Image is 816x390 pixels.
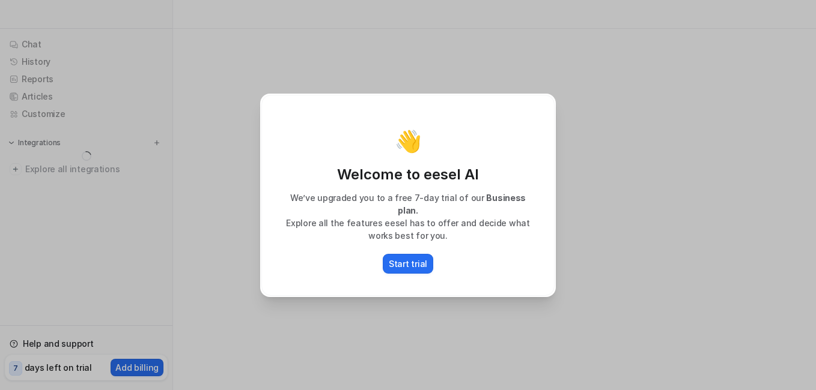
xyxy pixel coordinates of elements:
button: Start trial [383,254,433,274]
p: Welcome to eesel AI [274,165,542,184]
p: We’ve upgraded you to a free 7-day trial of our [274,191,542,217]
p: Explore all the features eesel has to offer and decide what works best for you. [274,217,542,242]
p: Start trial [389,257,427,270]
p: 👋 [395,129,422,153]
